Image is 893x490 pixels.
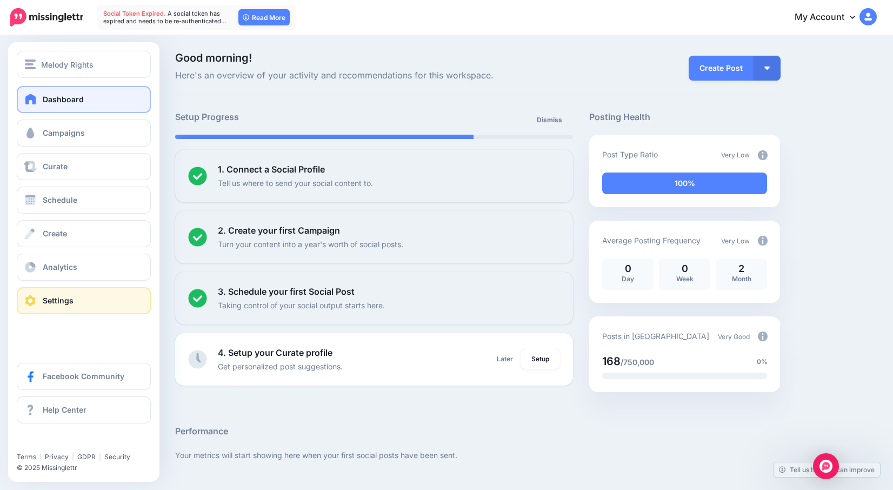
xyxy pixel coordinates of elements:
span: Good morning! [175,51,252,64]
span: | [39,453,42,461]
span: A social token has expired and needs to be re-authenticated… [103,10,226,25]
p: 0 [664,264,705,274]
b: 3. Schedule your first Social Post [218,286,355,297]
button: Melody Rights [17,51,151,78]
a: Settings [17,287,151,314]
span: Week [676,275,694,283]
img: arrow-down-white.png [764,67,770,70]
span: Day [622,275,634,283]
p: 2 [721,264,762,274]
img: checked-circle.png [188,289,207,308]
span: Curate [43,162,68,171]
h5: Posting Health [589,110,780,124]
p: Turn your content into a year's worth of social posts. [218,238,403,250]
a: Dashboard [17,86,151,113]
img: checked-circle.png [188,167,207,186]
img: menu.png [25,59,36,69]
h5: Performance [175,425,781,438]
a: Setup [521,349,560,369]
span: Social Token Expired. [103,10,166,17]
a: Facebook Community [17,363,151,390]
a: Terms [17,453,36,461]
img: checked-circle.png [188,228,207,247]
span: | [99,453,101,461]
span: Very Low [721,151,750,159]
p: Your metrics will start showing here when your first social posts have been sent. [175,449,781,461]
span: Dashboard [43,95,84,104]
a: Campaigns [17,120,151,147]
p: Post Type Ratio [602,148,658,161]
span: Melody Rights [41,58,94,71]
span: Month [732,275,751,283]
img: info-circle-grey.png [758,332,768,341]
a: Later [490,349,519,369]
p: 0 [608,264,648,274]
h5: Setup Progress [175,110,374,124]
a: Security [104,453,130,461]
a: Analytics [17,254,151,281]
a: Create Post [689,56,754,81]
b: 1. Connect a Social Profile [218,164,325,175]
span: Analytics [43,262,77,272]
div: Open Intercom Messenger [813,453,839,479]
img: info-circle-grey.png [758,150,768,160]
a: Schedule [17,187,151,214]
span: Here's an overview of your activity and recommendations for this workspace. [175,69,574,83]
span: 0% [757,356,768,367]
span: Very Good [718,333,750,341]
a: Tell us how we can improve [774,462,880,477]
iframe: Twitter Follow Button [17,437,99,448]
span: | [72,453,74,461]
a: Dismiss [530,110,569,130]
a: Read More [238,9,290,25]
b: 4. Setup your Curate profile [218,347,332,358]
span: /750,000 [621,357,654,367]
img: info-circle-grey.png [758,236,768,246]
span: Very Low [721,237,750,245]
span: Facebook Community [43,372,124,381]
img: clock-grey.png [188,350,207,369]
span: Help Center [43,405,86,414]
p: Posts in [GEOGRAPHIC_DATA] [602,330,709,342]
p: Taking control of your social output starts here. [218,299,385,312]
img: Missinglettr [10,8,83,27]
a: Create [17,220,151,247]
p: Average Posting Frequency [602,234,701,247]
span: Create [43,229,67,238]
a: Curate [17,153,151,180]
a: My Account [784,4,877,31]
span: Schedule [43,195,77,204]
a: GDPR [77,453,96,461]
span: Campaigns [43,128,85,137]
span: Settings [43,296,74,305]
b: 2. Create your first Campaign [218,225,340,236]
div: 100% of your posts in the last 30 days have been from Drip Campaigns [602,173,767,194]
li: © 2025 Missinglettr [17,462,157,473]
p: Tell us where to send your social content to. [218,177,373,189]
a: Privacy [45,453,69,461]
span: 168 [602,355,621,368]
a: Help Center [17,396,151,423]
p: Get personalized post suggestions. [218,360,343,373]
